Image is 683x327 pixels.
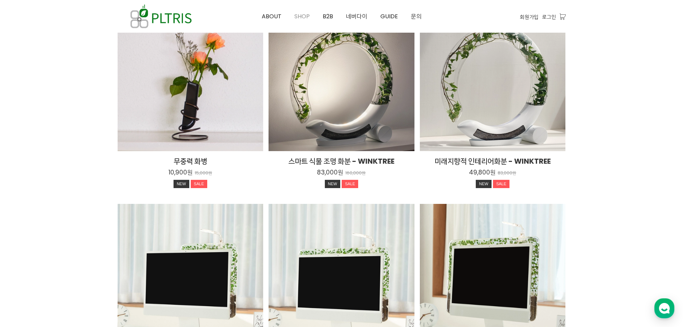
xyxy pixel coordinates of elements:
[317,168,343,176] p: 83,000원
[93,228,138,246] a: 설정
[2,228,47,246] a: 홈
[498,170,516,176] p: 83,000원
[345,170,366,176] p: 160,000원
[269,156,414,166] h2: 스마트 식물 조명 화분 - WINKTREE
[493,180,509,188] div: SALE
[262,12,281,20] span: ABOUT
[404,0,428,33] a: 문의
[342,180,358,188] div: SALE
[195,170,212,176] p: 15,000원
[420,156,566,191] a: 미래지향적 인테리어화분 - WINKTREE 49,800원 83,000원 NEWSALE
[169,168,193,176] p: 10,900원
[316,0,340,33] a: B2B
[118,156,264,191] a: 무중력 화병 10,900원 15,000원 NEWSALE
[476,180,492,188] div: NEW
[23,238,27,244] span: 홈
[374,0,404,33] a: GUIDE
[66,239,74,244] span: 대화
[269,156,414,191] a: 스마트 식물 조명 화분 - WINKTREE 83,000원 160,000원 NEWSALE
[346,12,367,20] span: 네버다이
[325,180,341,188] div: NEW
[288,0,316,33] a: SHOP
[469,168,495,176] p: 49,800원
[255,0,288,33] a: ABOUT
[380,12,398,20] span: GUIDE
[323,12,333,20] span: B2B
[340,0,374,33] a: 네버다이
[111,238,119,244] span: 설정
[542,13,556,21] a: 로그인
[294,12,310,20] span: SHOP
[191,180,207,188] div: SALE
[174,180,189,188] div: NEW
[420,156,566,166] h2: 미래지향적 인테리어화분 - WINKTREE
[411,12,422,20] span: 문의
[118,156,264,166] h2: 무중력 화병
[47,228,93,246] a: 대화
[520,13,539,21] a: 회원가입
